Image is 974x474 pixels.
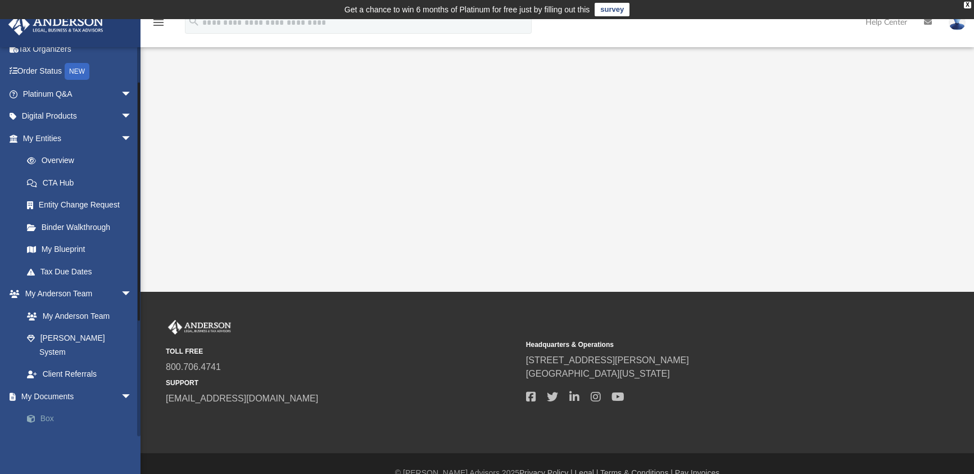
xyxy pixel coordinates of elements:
a: [STREET_ADDRESS][PERSON_NAME] [526,355,689,365]
a: Tax Organizers [8,38,149,60]
small: TOLL FREE [166,346,518,356]
div: NEW [65,63,89,80]
span: arrow_drop_down [121,83,143,106]
span: arrow_drop_down [121,385,143,408]
a: CTA Hub [16,171,149,194]
a: [PERSON_NAME] System [16,327,143,363]
i: menu [152,16,165,29]
a: Overview [16,150,149,172]
a: 800.706.4741 [166,362,221,372]
a: Meeting Minutes [16,430,149,452]
span: arrow_drop_down [121,127,143,150]
span: arrow_drop_down [121,105,143,128]
a: My Anderson Teamarrow_drop_down [8,283,143,305]
img: User Pic [949,14,966,30]
small: SUPPORT [166,378,518,388]
a: Platinum Q&Aarrow_drop_down [8,83,149,105]
a: My Blueprint [16,238,143,261]
a: survey [595,3,629,16]
a: Tax Due Dates [16,260,149,283]
img: Anderson Advisors Platinum Portal [5,13,107,35]
a: My Documentsarrow_drop_down [8,385,149,408]
a: menu [152,21,165,29]
span: arrow_drop_down [121,283,143,306]
a: [EMAIL_ADDRESS][DOMAIN_NAME] [166,394,318,403]
a: [GEOGRAPHIC_DATA][US_STATE] [526,369,670,378]
a: Box [16,408,149,430]
a: Order StatusNEW [8,60,149,83]
small: Headquarters & Operations [526,340,878,350]
div: Get a chance to win 6 months of Platinum for free just by filling out this [345,3,590,16]
a: Entity Change Request [16,194,149,216]
img: Anderson Advisors Platinum Portal [166,320,233,335]
div: close [964,2,971,8]
a: My Anderson Team [16,305,138,327]
a: My Entitiesarrow_drop_down [8,127,149,150]
a: Client Referrals [16,363,143,386]
i: search [188,15,200,28]
a: Digital Productsarrow_drop_down [8,105,149,128]
a: Binder Walkthrough [16,216,149,238]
